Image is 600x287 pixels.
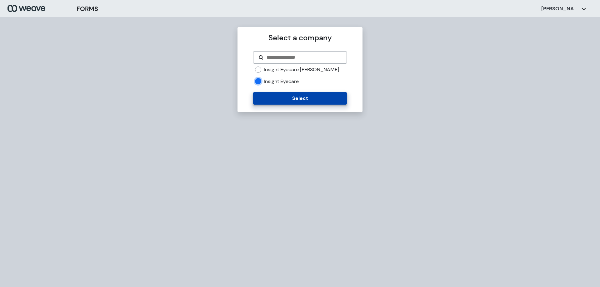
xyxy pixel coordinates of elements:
h3: FORMS [77,4,98,13]
p: [PERSON_NAME] [541,5,579,12]
label: Insight Eyecare [PERSON_NAME] [264,66,339,73]
input: Search [266,54,341,61]
p: Select a company [253,32,347,43]
label: Insight Eyecare [264,78,299,85]
button: Select [253,92,347,105]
